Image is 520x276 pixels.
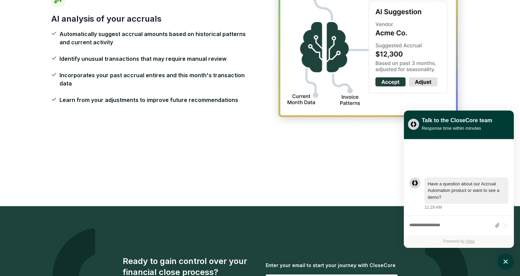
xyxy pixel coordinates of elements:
[409,177,420,188] div: atlas-message-author-avatar
[408,119,419,130] img: yblje5SQxOoZuw2TcITt_icon.png
[266,262,398,269] div: Enter your email to start your journey with CloseCore
[422,125,492,132] div: Response time within minutes
[51,13,252,24] h3: AI analysis of your accruals
[59,30,252,46] span: Automatically suggest accrual amounts based on historical patterns and current activity
[497,253,514,270] button: atlas-launcher
[59,71,252,88] span: Incorporates your past accrual entires and this month's transaction data
[409,219,508,232] div: atlas-composer
[404,111,514,248] div: atlas-window
[424,177,508,204] div: atlas-message-bubble
[422,116,492,125] div: Talk to the CloseCore team
[466,239,475,244] a: Atlas
[404,139,514,248] div: atlas-ticket
[404,235,514,248] div: Powered by
[428,181,505,201] div: atlas-message-text
[59,55,226,63] span: Identify unusual transactions that may require manual review
[409,177,508,211] div: atlas-message
[495,222,500,228] button: Attach files by clicking or dropping files here
[424,177,508,211] div: Friday, August 22, 11:29 AM
[424,204,442,210] div: 11:29 AM
[59,96,238,104] span: Learn from your adjustments to improve future recommendations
